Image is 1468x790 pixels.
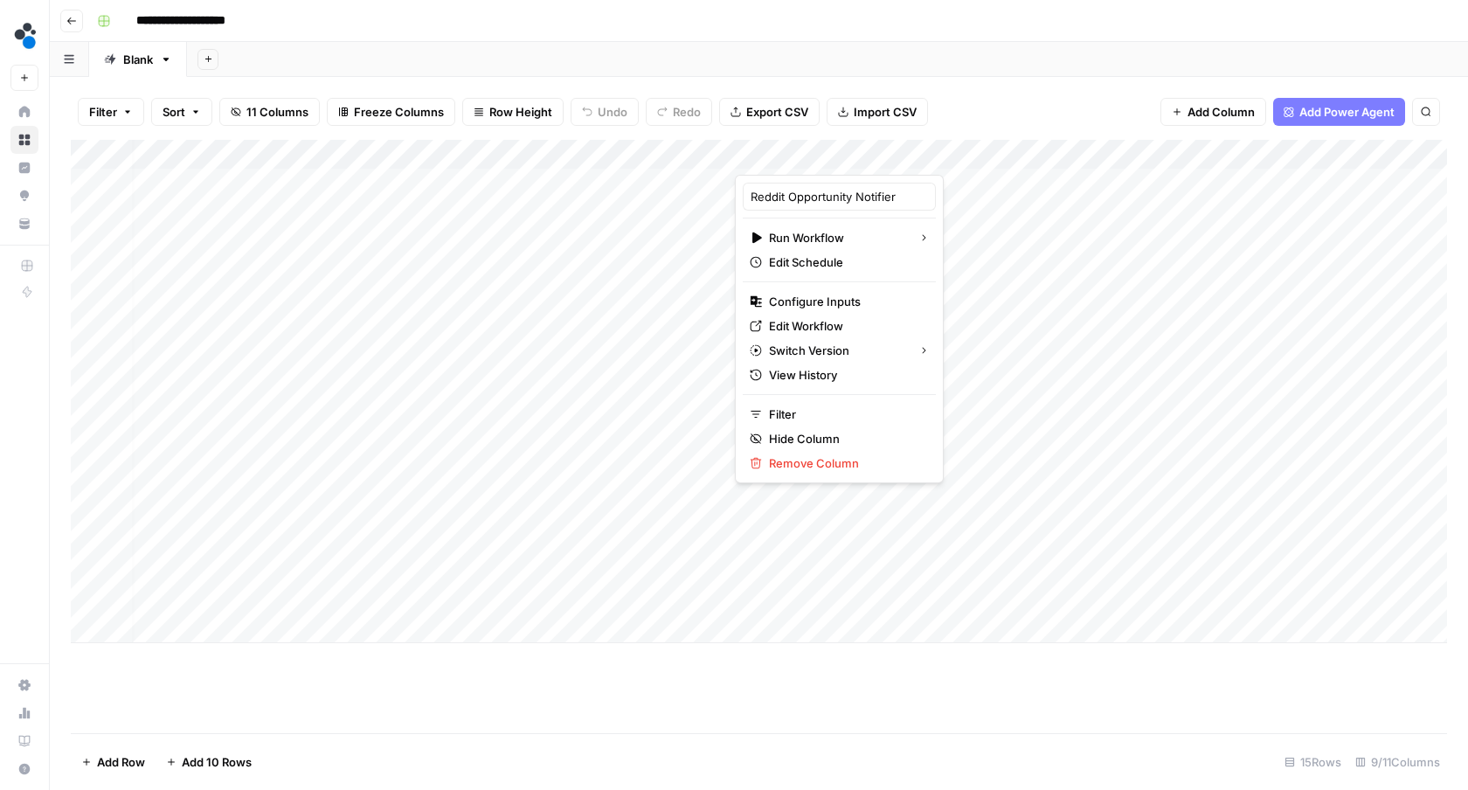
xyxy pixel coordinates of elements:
[10,699,38,727] a: Usage
[769,293,922,310] span: Configure Inputs
[769,253,922,271] span: Edit Schedule
[769,342,904,359] span: Switch Version
[10,98,38,126] a: Home
[89,103,117,121] span: Filter
[151,98,212,126] button: Sort
[1188,103,1255,121] span: Add Column
[71,748,156,776] button: Add Row
[769,229,904,246] span: Run Workflow
[327,98,455,126] button: Freeze Columns
[598,103,627,121] span: Undo
[354,103,444,121] span: Freeze Columns
[163,103,185,121] span: Sort
[156,748,262,776] button: Add 10 Rows
[10,14,38,58] button: Workspace: spot.ai
[854,103,917,121] span: Import CSV
[769,454,922,472] span: Remove Column
[78,98,144,126] button: Filter
[746,103,808,121] span: Export CSV
[10,210,38,238] a: Your Data
[646,98,712,126] button: Redo
[182,753,252,771] span: Add 10 Rows
[89,42,187,77] a: Blank
[10,154,38,182] a: Insights
[827,98,928,126] button: Import CSV
[769,317,922,335] span: Edit Workflow
[769,366,922,384] span: View History
[1299,103,1395,121] span: Add Power Agent
[10,755,38,783] button: Help + Support
[123,51,153,68] div: Blank
[489,103,552,121] span: Row Height
[719,98,820,126] button: Export CSV
[571,98,639,126] button: Undo
[769,405,922,423] span: Filter
[10,182,38,210] a: Opportunities
[246,103,308,121] span: 11 Columns
[1278,748,1348,776] div: 15 Rows
[10,20,42,52] img: spot.ai Logo
[769,430,922,447] span: Hide Column
[1160,98,1266,126] button: Add Column
[219,98,320,126] button: 11 Columns
[10,126,38,154] a: Browse
[10,727,38,755] a: Learning Hub
[462,98,564,126] button: Row Height
[97,753,145,771] span: Add Row
[10,671,38,699] a: Settings
[1348,748,1447,776] div: 9/11 Columns
[1273,98,1405,126] button: Add Power Agent
[673,103,701,121] span: Redo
